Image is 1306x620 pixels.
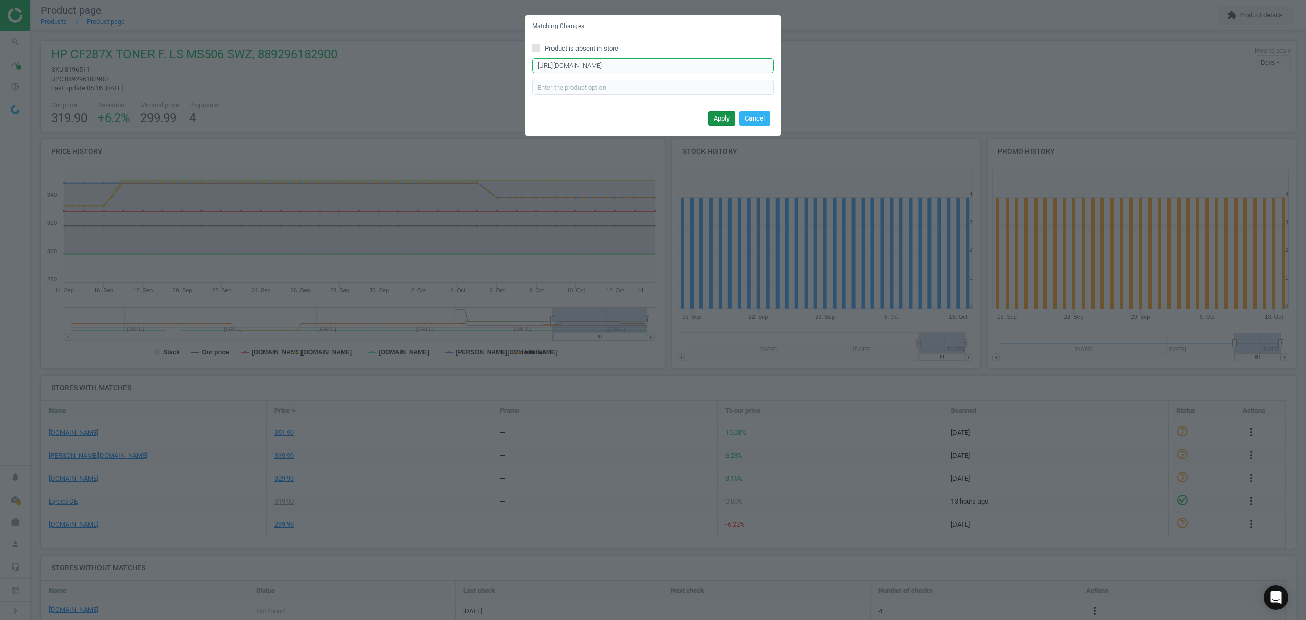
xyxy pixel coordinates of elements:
[739,111,770,126] button: Cancel
[532,80,774,95] input: Enter the product option
[1264,585,1288,610] div: Open Intercom Messenger
[708,111,735,126] button: Apply
[532,58,774,74] input: Enter correct product URL
[543,44,620,53] span: Product is absent in store
[532,22,584,31] h5: Matching Changes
